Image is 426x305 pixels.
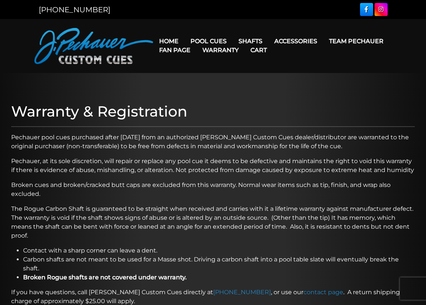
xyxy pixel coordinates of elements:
[11,157,415,175] p: Pechauer, at its sole discretion, will repair or replace any pool cue it deems to be defective an...
[233,32,268,51] a: Shafts
[23,255,415,273] li: Carbon shafts are not meant to be used for a Masse shot. Driving a carbon shaft into a pool table...
[268,32,323,51] a: Accessories
[34,28,154,64] img: Pechauer Custom Cues
[303,289,343,296] a: contact page
[196,41,244,60] a: Warranty
[153,41,196,60] a: Fan Page
[153,32,184,51] a: Home
[11,133,415,151] p: Pechauer pool cues purchased after [DATE] from an authorized [PERSON_NAME] Custom Cues dealer/dis...
[23,274,187,281] strong: Broken Rogue shafts are not covered under warranty.
[39,5,110,14] a: [PHONE_NUMBER]
[23,246,415,255] li: Contact with a sharp corner can leave a dent.
[213,289,271,296] a: [PHONE_NUMBER]
[244,41,273,60] a: Cart
[11,103,415,120] h1: Warranty & Registration
[184,32,233,51] a: Pool Cues
[323,32,389,51] a: Team Pechauer
[11,204,415,240] p: The Rogue Carbon Shaft is guaranteed to be straight when received and carries with it a lifetime ...
[11,181,415,198] p: Broken cues and broken/cracked butt caps are excluded from this warranty. Normal wear items such ...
